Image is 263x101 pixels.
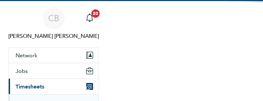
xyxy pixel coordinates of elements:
[91,9,100,18] span: 20
[9,48,99,63] button: Network
[83,7,97,29] a: 20
[8,32,99,40] span: Connor Burns
[16,52,37,59] span: Network
[8,7,99,40] a: CB[PERSON_NAME] [PERSON_NAME]
[16,83,44,90] span: Timesheets
[48,14,59,23] span: CB
[16,68,28,74] span: Jobs
[9,63,99,78] button: Jobs
[9,79,99,94] button: Timesheets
